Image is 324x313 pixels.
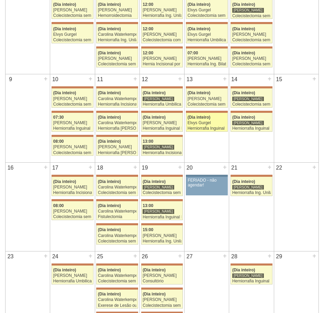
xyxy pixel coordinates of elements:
[53,126,92,131] div: Herniorrafia Inguinal Direita
[140,163,150,173] div: 19
[143,56,181,61] div: [PERSON_NAME]
[98,13,136,18] div: Hemorroidectomia
[53,139,64,144] span: 08:00
[88,74,93,83] div: +
[186,48,228,67] a: 07:00 [PERSON_NAME] Herniorrafia Ing. Bilateral VL
[143,151,181,155] div: Herniorrafia Incisional
[53,268,76,272] span: (Dia inteiro)
[98,102,136,107] div: Herniorrafia Incisional
[232,126,271,131] div: Herniorrafia Inguinal Direita
[88,251,93,260] div: +
[53,185,92,190] div: [PERSON_NAME]
[188,26,211,31] span: (Dia inteiro)
[267,163,272,172] div: +
[143,32,181,37] div: [PERSON_NAME]
[53,215,92,219] div: Colecistectomia sem Colangiografia VL
[141,223,183,225] div: Key: Maria Braido
[50,74,60,85] div: 10
[188,102,226,107] div: Colecistectomia sem Colangiografia VL
[52,135,93,137] div: Key: Maria Braido
[52,113,93,132] a: 07:30 [PERSON_NAME] Herniorrafia Inguinal Direita
[231,266,272,284] a: (Dia inteiro) [PERSON_NAME] Herniorrafia Inguinal Direita
[185,163,194,173] div: 20
[96,113,138,132] a: (Dia inteiro) Carolina Waterkemper Herniorrafia [PERSON_NAME]
[141,175,183,177] div: Key: Maria Braido
[53,209,92,214] div: [PERSON_NAME]
[52,177,93,196] a: (Dia inteiro) [PERSON_NAME] Herniorrafia Incisional
[52,263,93,266] div: Key: Maria Braido
[98,56,136,61] div: [PERSON_NAME]
[143,51,153,55] span: 12:00
[96,175,138,177] div: Key: Maria Braido
[143,102,181,107] div: Herniorrafia Umbilical
[132,251,138,260] div: +
[231,22,272,24] div: Key: Maria Braido
[311,74,317,83] div: +
[143,234,181,238] div: [PERSON_NAME]
[43,163,49,172] div: +
[140,74,150,85] div: 12
[98,90,121,95] span: (Dia inteiro)
[231,88,272,107] a: (Dia inteiro) [PERSON_NAME] Colecistectomia sem Colangiografia
[231,175,272,177] div: Key: Maria Braido
[141,48,183,67] a: 12:00 [PERSON_NAME] Hernia Incisional por Video
[143,139,153,144] span: 13:00
[98,121,136,125] div: Carolina Waterkemper
[141,86,183,88] div: Key: Maria Braido
[232,191,271,195] div: Herniorrafia Ing. Unilateral VL
[232,32,271,37] div: [PERSON_NAME]
[232,62,271,66] div: Colecistectomia sem Colangiografia VL
[43,74,49,83] div: +
[232,2,255,7] span: (Dia inteiro)
[141,199,183,201] div: Key: Maria Braido
[143,115,166,120] span: (Dia inteiro)
[96,88,138,107] a: (Dia inteiro) Carolina Waterkemper Herniorrafia Incisional
[177,251,183,260] div: +
[98,298,136,302] div: Carolina Waterkemper
[98,97,136,101] div: Carolina Waterkemper
[52,137,93,156] a: 08:00 [PERSON_NAME] Colecistectomia sem Colangiografia
[95,251,105,262] div: 25
[98,273,136,278] div: Carolina Waterkemper
[96,137,138,156] a: (Dia inteiro) [PERSON_NAME] Herniorrafia [PERSON_NAME]
[143,185,174,190] div: [PERSON_NAME]
[132,74,138,83] div: +
[186,177,228,195] a: FERIADO - não agendar!
[143,96,174,101] div: [PERSON_NAME]
[98,139,121,144] span: (Dia inteiro)
[53,115,64,120] span: 07:30
[188,51,198,55] span: 07:00
[95,163,105,173] div: 18
[185,74,194,85] div: 13
[141,177,183,196] a: (Dia inteiro) [PERSON_NAME] Colecistectomia sem Colangiografia VL
[188,115,211,120] span: (Dia inteiro)
[98,2,121,7] span: (Dia inteiro)
[222,163,228,172] div: +
[141,88,183,107] a: (Dia inteiro) [PERSON_NAME] Herniorrafia Umbilical
[141,290,183,309] a: (Dia inteiro) [PERSON_NAME] Colecistectomia sem Colangiografia VL
[188,178,226,187] div: FERIADO - não agendar!
[232,115,255,120] span: (Dia inteiro)
[141,113,183,132] a: (Dia inteiro) [PERSON_NAME] Herniorrafia Inguinal Direita
[140,251,150,262] div: 26
[53,2,76,7] span: (Dia inteiro)
[52,24,93,43] a: (Dia inteiro) Elvys Gurgel Colecistectomia sem Colangiografia
[52,201,93,220] a: 08:00 [PERSON_NAME] Colecistectomia sem Colangiografia VL
[53,203,64,208] span: 08:00
[141,46,183,48] div: Key: Maria Braido
[188,62,226,66] div: Herniorrafia Ing. Bilateral VL
[229,163,239,173] div: 21
[52,199,93,201] div: Key: Maria Braido
[53,38,92,42] div: Colecistectomia sem Colangiografia
[98,145,136,149] div: [PERSON_NAME]
[188,121,226,125] div: Elvys Gurgel
[52,111,93,113] div: Key: Maria Braido
[98,303,136,308] div: Exerese de Lesão ou Tumor de Pele
[232,90,255,95] span: (Dia inteiro)
[143,279,181,283] div: Consultório
[186,113,228,132] a: (Dia inteiro) Elvys Gurgel Herniorrafia Inguinal Bilateral
[98,292,121,296] span: (Dia inteiro)
[5,251,15,262] div: 23
[141,111,183,113] div: Key: Maria Braido
[5,163,15,173] div: 16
